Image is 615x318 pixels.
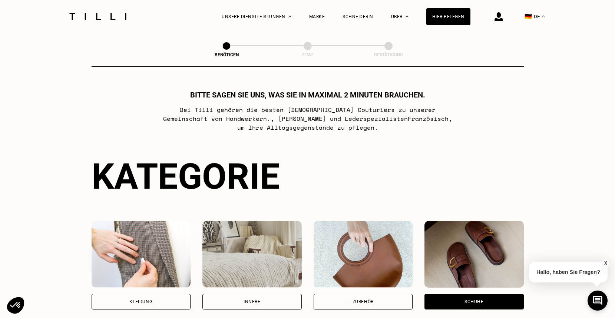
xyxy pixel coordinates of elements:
div: Bestätigung [351,52,426,57]
img: Schuhe [424,221,524,288]
img: Dropdown-Menü Über [406,16,409,17]
div: Benötigen [189,52,264,57]
button: X [602,259,609,267]
img: Tilli Schneiderdienst Logo [67,13,129,20]
img: menu déroulant [542,16,545,17]
a: Hier pflegen [426,8,470,25]
img: Anmelde-Icon [495,12,503,21]
div: Zitat [271,52,345,57]
span: 🇩🇪 [525,13,532,20]
a: Schneiderin [343,14,373,19]
div: Schuhe [464,299,484,304]
img: Dropdown-Menü [288,16,291,17]
h1: Bitte sagen Sie uns, was Sie in maximal 2 Minuten brauchen. [190,90,425,99]
p: Hallo, haben Sie Fragen? [529,262,608,282]
img: Innere [202,221,302,288]
div: Kategorie [92,156,524,197]
img: Kleidung [92,221,191,288]
div: Zubehör [353,299,374,304]
div: Kleidung [129,299,152,304]
img: Zubehör [314,221,413,288]
div: Innere [244,299,261,304]
a: Marke [309,14,325,19]
p: Bei Tilli gehören die besten [DEMOGRAPHIC_DATA] Couturiers zu unserer Gemeinschaft von Handwerker... [161,105,454,132]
